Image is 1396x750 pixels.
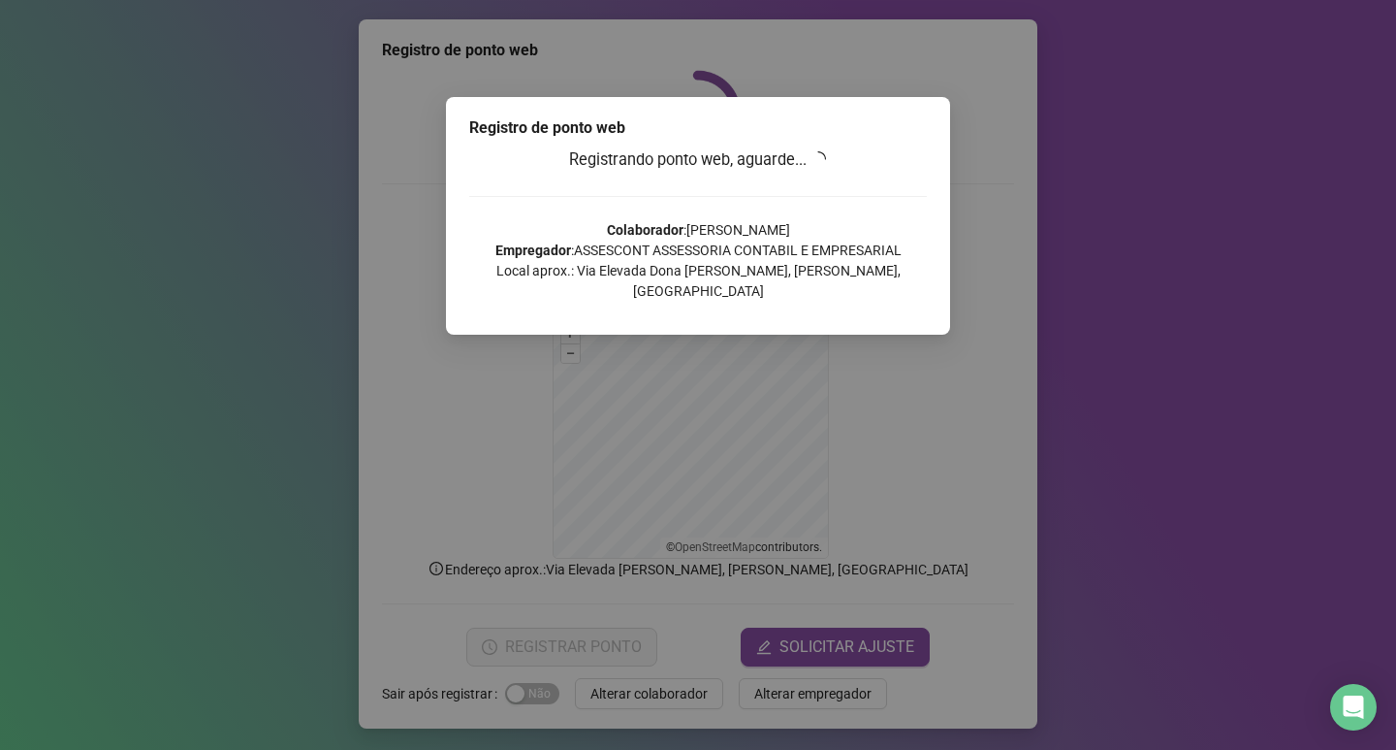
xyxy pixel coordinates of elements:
strong: Empregador [495,243,571,258]
div: Registro de ponto web [469,116,927,140]
p: : [PERSON_NAME] : ASSESCONT ASSESSORIA CONTABIL E EMPRESARIAL Local aprox.: Via Elevada Dona [PER... [469,220,927,302]
h3: Registrando ponto web, aguarde... [469,147,927,173]
div: Open Intercom Messenger [1330,684,1377,731]
span: loading [809,148,830,170]
strong: Colaborador [607,222,683,238]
